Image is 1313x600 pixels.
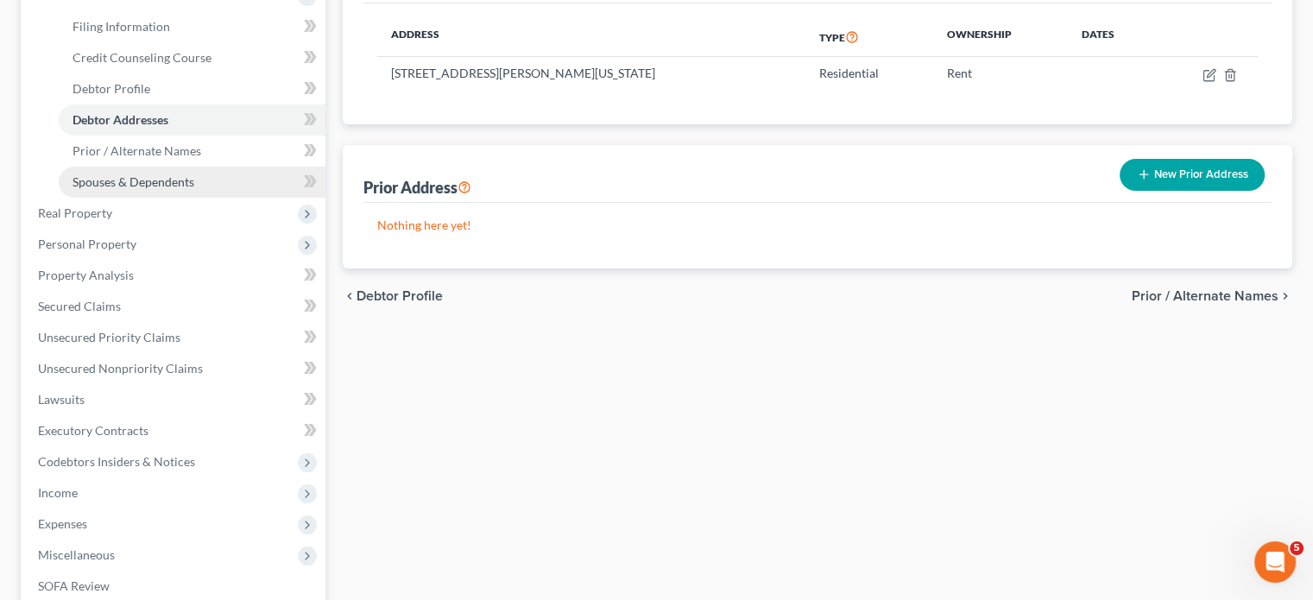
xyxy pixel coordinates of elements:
a: Prior / Alternate Names [59,136,325,167]
span: Executory Contracts [38,423,148,438]
td: [STREET_ADDRESS][PERSON_NAME][US_STATE] [377,57,805,90]
span: Debtor Profile [73,81,150,96]
th: Type [805,17,932,57]
div: Prior Address [363,177,471,198]
a: Debtor Addresses [59,104,325,136]
th: Ownership [932,17,1068,57]
span: SOFA Review [38,578,110,593]
span: Property Analysis [38,268,134,282]
span: Debtor Addresses [73,112,168,127]
i: chevron_right [1278,289,1292,303]
a: Lawsuits [24,384,325,415]
span: Unsecured Priority Claims [38,330,180,344]
a: Credit Counseling Course [59,42,325,73]
td: Residential [805,57,932,90]
i: chevron_left [343,289,357,303]
button: chevron_left Debtor Profile [343,289,443,303]
button: New Prior Address [1120,159,1265,191]
a: Unsecured Priority Claims [24,322,325,353]
span: Secured Claims [38,299,121,313]
a: Secured Claims [24,291,325,322]
iframe: Intercom live chat [1254,541,1296,583]
span: Miscellaneous [38,547,115,562]
a: Spouses & Dependents [59,167,325,198]
a: Unsecured Nonpriority Claims [24,353,325,384]
span: Filing Information [73,19,170,34]
a: Filing Information [59,11,325,42]
a: Property Analysis [24,260,325,291]
span: Prior / Alternate Names [73,143,201,158]
span: Prior / Alternate Names [1132,289,1278,303]
span: Spouses & Dependents [73,174,194,189]
th: Dates [1068,17,1157,57]
th: Address [377,17,805,57]
a: Executory Contracts [24,415,325,446]
span: Income [38,485,78,500]
span: Debtor Profile [357,289,443,303]
a: Debtor Profile [59,73,325,104]
span: Codebtors Insiders & Notices [38,454,195,469]
span: Real Property [38,205,112,220]
span: Unsecured Nonpriority Claims [38,361,203,376]
span: Credit Counseling Course [73,50,211,65]
span: Lawsuits [38,392,85,407]
td: Rent [932,57,1068,90]
span: Personal Property [38,237,136,251]
button: Prior / Alternate Names chevron_right [1132,289,1292,303]
span: 5 [1290,541,1304,555]
span: Expenses [38,516,87,531]
p: Nothing here yet! [377,217,1258,234]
